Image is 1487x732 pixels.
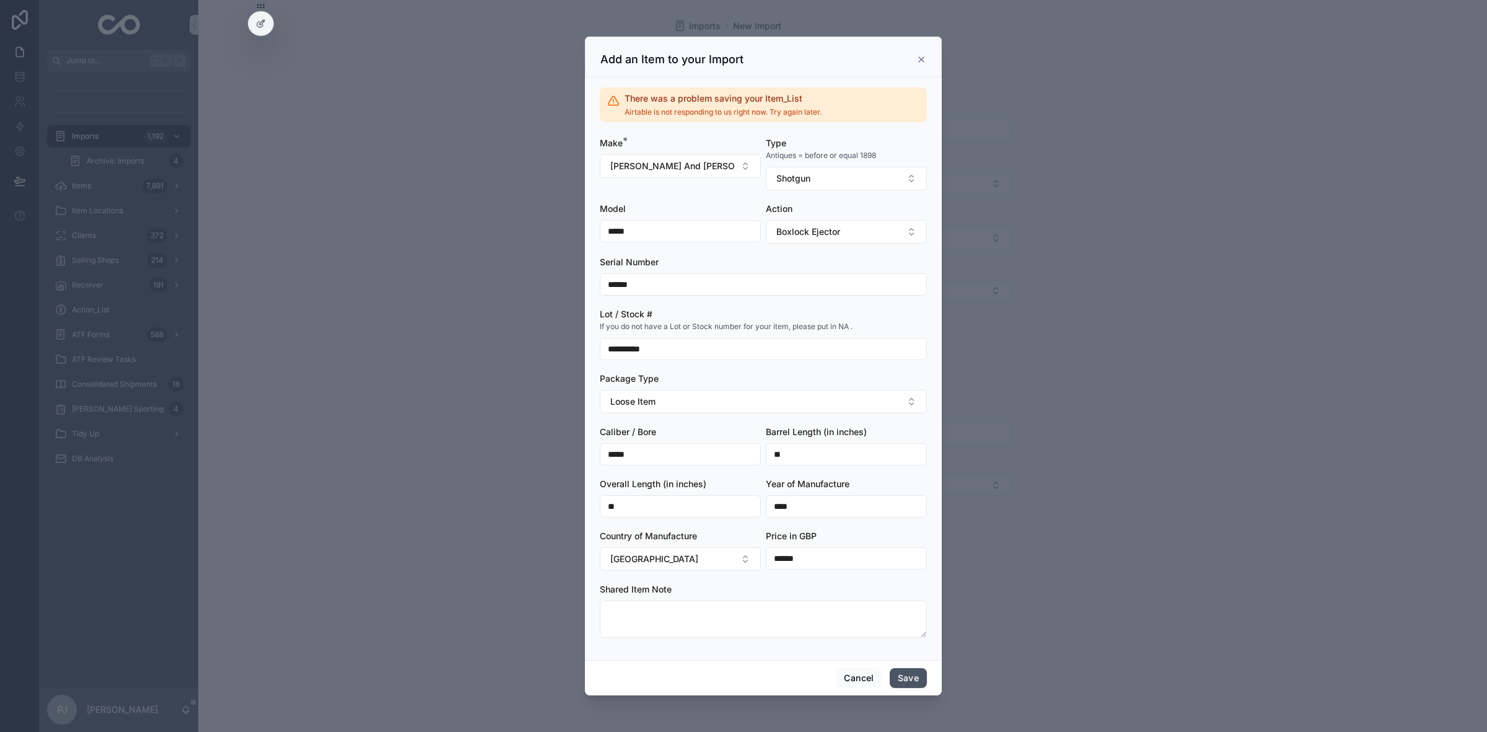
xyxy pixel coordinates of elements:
[776,226,840,238] span: Boxlock Ejector
[610,553,698,565] span: [GEOGRAPHIC_DATA]
[600,138,623,148] span: Make
[766,151,876,161] span: Antiques = before or equal 1898
[766,203,792,214] span: Action
[766,478,849,489] span: Year of Manufacture
[600,426,656,437] span: Caliber / Bore
[766,220,927,244] button: Select Button
[890,668,927,688] button: Save
[600,584,672,594] span: Shared Item Note
[766,426,867,437] span: Barrel Length (in inches)
[600,203,626,214] span: Model
[600,154,761,178] button: Select Button
[600,390,927,413] button: Select Button
[776,172,810,185] span: Shotgun
[766,167,927,190] button: Select Button
[766,138,786,148] span: Type
[600,478,706,489] span: Overall Length (in inches)
[600,52,743,67] h3: Add an Item to your Import
[600,547,761,571] button: Select Button
[600,322,853,332] span: If you do not have a Lot or Stock number for your item, please put in NA .
[610,395,656,408] span: Loose Item
[600,257,659,267] span: Serial Number
[766,531,817,541] span: Price in GBP
[610,160,735,172] span: [PERSON_NAME] And [PERSON_NAME] (AyA)
[600,531,697,541] span: Country of Manufacture
[836,668,882,688] button: Cancel
[600,309,652,319] span: Lot / Stock #
[625,92,822,105] h2: There was a problem saving your Item_List
[625,107,822,117] span: Airtable is not responding to us right now. Try again later.
[600,373,659,384] span: Package Type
